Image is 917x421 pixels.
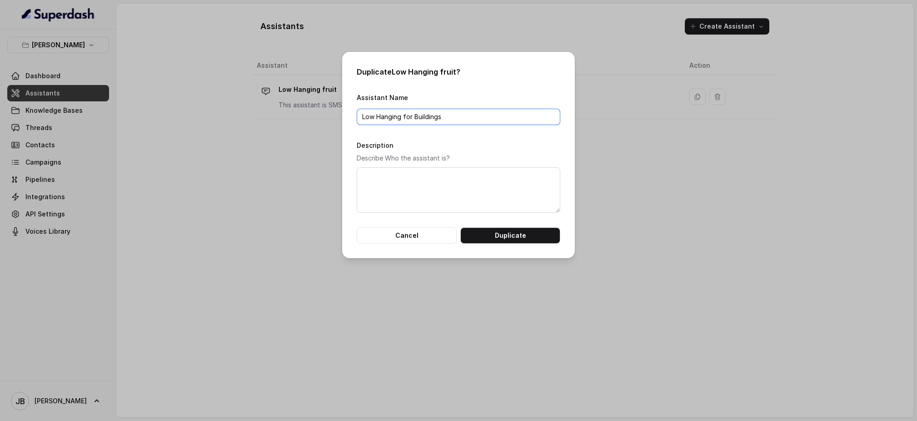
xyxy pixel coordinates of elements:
[357,94,408,101] label: Assistant Name
[357,153,560,164] p: Describe Who the assistant is?
[357,141,394,149] label: Description
[357,227,457,244] button: Cancel
[460,227,560,244] button: Duplicate
[357,66,560,77] h2: Duplicate Low Hanging fruit ?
